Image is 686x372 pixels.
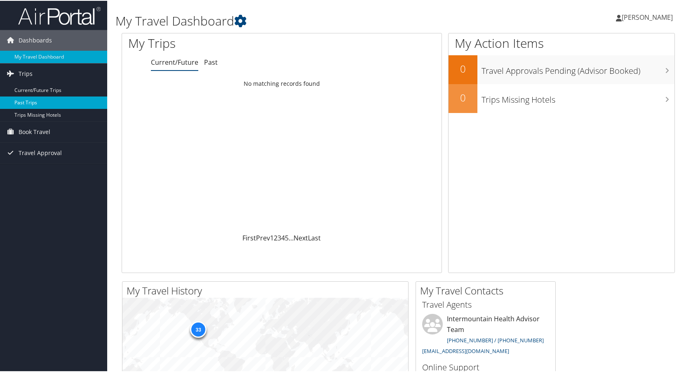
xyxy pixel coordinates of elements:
a: [PHONE_NUMBER] / [PHONE_NUMBER] [447,336,544,343]
span: Book Travel [19,121,50,141]
a: Prev [256,233,270,242]
a: [PERSON_NAME] [616,4,681,29]
a: Next [294,233,308,242]
a: 0Travel Approvals Pending (Advisor Booked) [449,54,674,83]
h3: Travel Agents [422,298,549,310]
h1: My Travel Dashboard [115,12,493,29]
img: airportal-logo.png [18,5,101,25]
a: 2 [274,233,277,242]
li: Intermountain Health Advisor Team [418,313,553,357]
h2: 0 [449,61,477,75]
h2: My Travel History [127,283,408,297]
a: Past [204,57,218,66]
h3: Trips Missing Hotels [482,89,674,105]
span: … [289,233,294,242]
div: 33 [190,320,207,337]
h2: 0 [449,90,477,104]
span: Dashboards [19,29,52,50]
h2: My Travel Contacts [420,283,555,297]
td: No matching records found [122,75,442,90]
a: First [242,233,256,242]
h1: My Trips [128,34,302,51]
span: [PERSON_NAME] [622,12,673,21]
a: 4 [281,233,285,242]
span: Trips [19,63,33,83]
a: Last [308,233,321,242]
h3: Travel Approvals Pending (Advisor Booked) [482,60,674,76]
a: 1 [270,233,274,242]
h1: My Action Items [449,34,674,51]
a: Current/Future [151,57,198,66]
a: 0Trips Missing Hotels [449,83,674,112]
a: [EMAIL_ADDRESS][DOMAIN_NAME] [422,346,509,354]
a: 5 [285,233,289,242]
span: Travel Approval [19,142,62,162]
a: 3 [277,233,281,242]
